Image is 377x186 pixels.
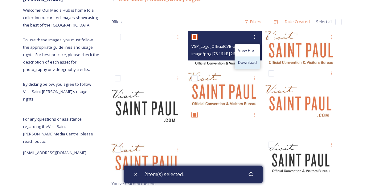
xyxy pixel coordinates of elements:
[144,171,184,178] span: 2 item(s) selected.
[265,67,333,135] img: VSP-Logo-dotcom.png
[23,7,100,102] span: Welcome! Our Media Hub is home to a collection of curated images showcasing the best of the [GEOG...
[316,19,332,25] span: Select all
[282,16,313,28] div: Date Created
[112,143,179,177] img: VSP-Logo-dotcom.jpg
[112,72,179,140] img: VSP-Logo-dotcom-black.png
[23,116,93,144] span: For any questions or assistance regarding the Visit Saint [PERSON_NAME] Media Centre, please reac...
[265,31,333,64] img: VSP_Logo_OfficialCVB.jpg
[191,43,250,49] span: VSP_Logo_OfficialCVB-black.png
[112,31,179,69] img: VSP_Logo_OfficialCVB-white.png
[265,138,333,176] img: VSP_Logo_OfficialCVB-black.jpg
[238,48,254,53] span: View File
[23,150,86,155] span: [EMAIL_ADDRESS][DOMAIN_NAME]
[188,109,256,145] img: VSP-Logo-dotcom-white.png
[188,72,256,105] img: OfficialCVB_Horizontal (1).jpg
[238,60,257,65] span: Download
[241,16,264,28] div: Filters
[112,19,122,25] span: 9 file s
[191,51,250,56] span: image/png | 76.16 kB | 2625 x 1471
